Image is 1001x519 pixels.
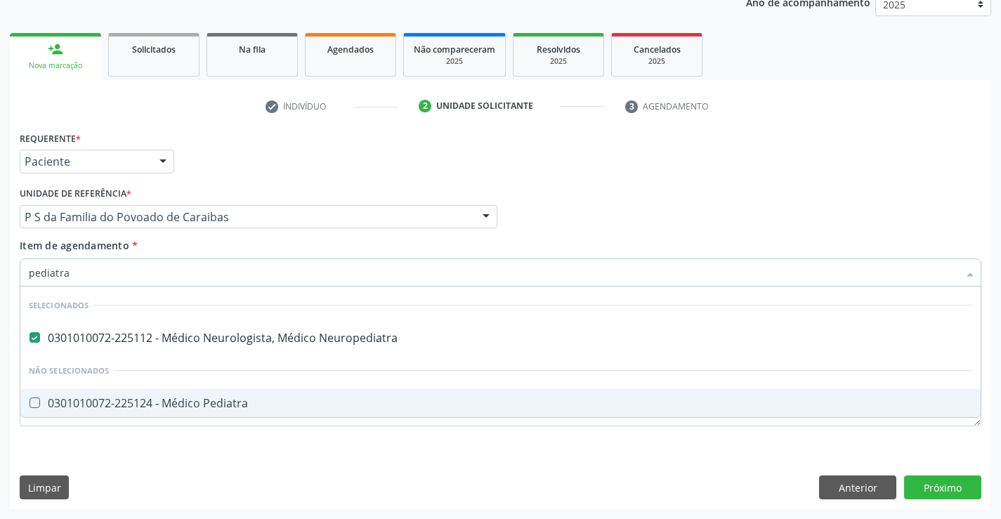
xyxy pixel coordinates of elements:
span: Item de agendamento [20,239,129,252]
div: 2 [419,100,431,112]
label: Requerente [20,128,81,150]
div: 2025 [523,56,594,67]
span: Agendados [327,44,374,55]
span: Não compareceram [414,44,495,55]
div: person_add [48,41,63,57]
button: Anterior [819,475,896,499]
input: Buscar por procedimentos [29,258,958,287]
div: 2025 [414,56,495,67]
span: Paciente [25,155,145,169]
div: 0301010072-225112 - Médico Neurologista, Médico Neuropediatra [29,332,972,343]
span: Resolvidos [537,44,580,55]
span: P S da Familia do Povoado de Caraibas [25,210,469,224]
div: Unidade solicitante [436,100,533,112]
span: Cancelados [634,44,681,55]
label: Unidade de referência [20,183,131,205]
div: 0301010072-225124 - Médico Pediatra [29,398,972,409]
div: Nova marcação [20,60,91,71]
button: Próximo [904,475,981,499]
span: Na fila [239,44,266,55]
div: 2025 [622,56,692,67]
span: Solicitados [132,44,176,55]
